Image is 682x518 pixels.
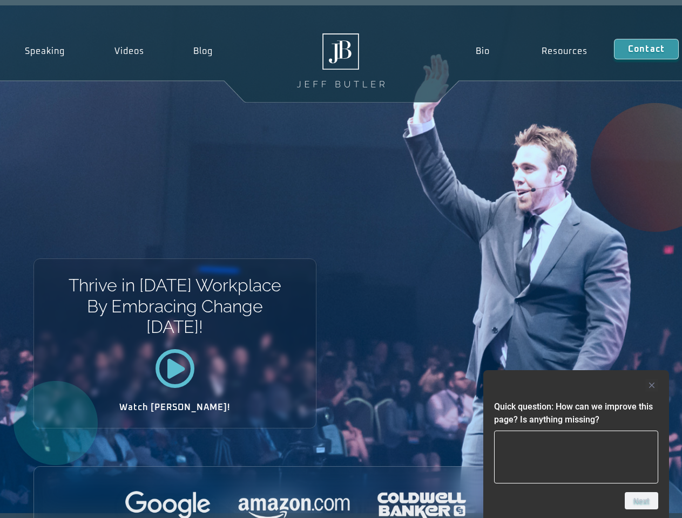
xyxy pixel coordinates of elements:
[494,431,658,483] textarea: Quick question: How can we improve this page? Is anything missing?
[628,45,665,53] span: Contact
[449,39,613,64] nav: Menu
[494,379,658,509] div: Quick question: How can we improve this page? Is anything missing?
[72,403,278,412] h2: Watch [PERSON_NAME]!
[645,379,658,392] button: Hide survey
[625,492,658,509] button: Next question
[449,39,516,64] a: Bio
[168,39,238,64] a: Blog
[67,275,282,337] h1: Thrive in [DATE] Workplace By Embracing Change [DATE]!
[494,400,658,426] h2: Quick question: How can we improve this page? Is anything missing?
[614,39,679,59] a: Contact
[516,39,614,64] a: Resources
[90,39,169,64] a: Videos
